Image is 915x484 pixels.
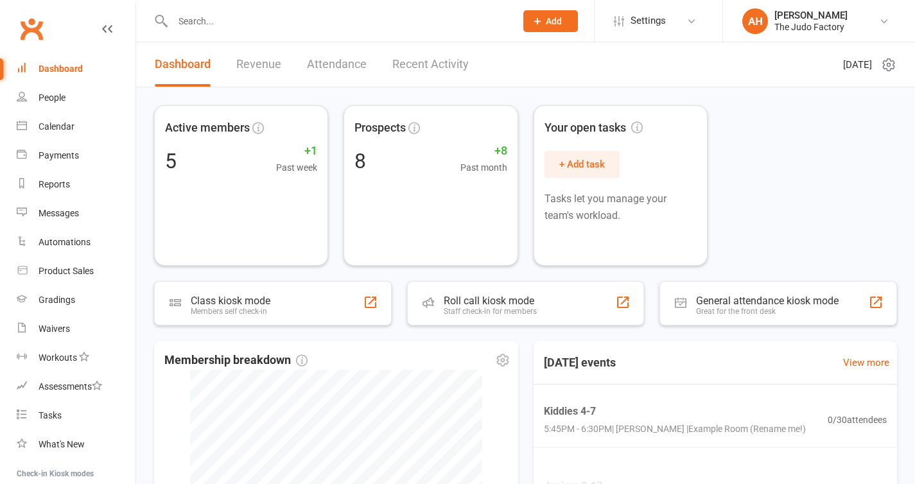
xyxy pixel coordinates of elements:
a: Dashboard [17,55,135,83]
input: Search... [169,12,507,30]
span: 5:45PM - 6:30PM | [PERSON_NAME] | Example Room (Rename me!) [544,422,806,436]
a: Assessments [17,372,135,401]
a: Recent Activity [392,42,469,87]
span: Membership breakdown [164,351,308,370]
button: + Add task [545,151,620,178]
a: Waivers [17,315,135,343]
a: View more [843,355,889,370]
div: 5 [165,151,177,171]
span: Settings [631,6,666,35]
div: 8 [354,151,366,171]
div: Tasks [39,410,62,420]
a: Calendar [17,112,135,141]
span: Past month [460,160,507,175]
h3: [DATE] events [534,351,626,374]
div: Class kiosk mode [191,295,270,307]
a: Messages [17,199,135,228]
div: Staff check-in for members [444,307,537,316]
a: Automations [17,228,135,257]
span: [DATE] [843,57,872,73]
a: Clubworx [15,13,48,45]
span: 0 / 30 attendees [828,413,887,427]
a: People [17,83,135,112]
div: Payments [39,150,79,160]
a: Workouts [17,343,135,372]
div: Gradings [39,295,75,305]
div: Workouts [39,352,77,363]
a: Tasks [17,401,135,430]
span: +1 [276,142,317,160]
div: The Judo Factory [774,21,848,33]
a: Attendance [307,42,367,87]
div: Members self check-in [191,307,270,316]
div: Calendar [39,121,74,132]
div: Messages [39,208,79,218]
a: Gradings [17,286,135,315]
div: Reports [39,179,70,189]
span: Add [546,16,562,26]
div: Dashboard [39,64,83,74]
a: Revenue [236,42,281,87]
a: Product Sales [17,257,135,286]
span: Active members [165,119,250,137]
div: People [39,92,65,103]
div: Product Sales [39,266,94,276]
div: Automations [39,237,91,247]
div: Roll call kiosk mode [444,295,537,307]
a: Dashboard [155,42,211,87]
div: What's New [39,439,85,449]
span: +8 [460,142,507,160]
span: Prospects [354,119,406,137]
div: Assessments [39,381,102,392]
a: What's New [17,430,135,459]
div: General attendance kiosk mode [696,295,839,307]
p: Tasks let you manage your team's workload. [545,191,697,223]
span: Your open tasks [545,119,643,137]
div: [PERSON_NAME] [774,10,848,21]
span: Kiddies 4-7 [544,403,806,420]
div: Great for the front desk [696,307,839,316]
a: Reports [17,170,135,199]
div: Waivers [39,324,70,334]
span: Past week [276,160,317,175]
div: AH [742,8,768,34]
a: Payments [17,141,135,170]
button: Add [523,10,578,32]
